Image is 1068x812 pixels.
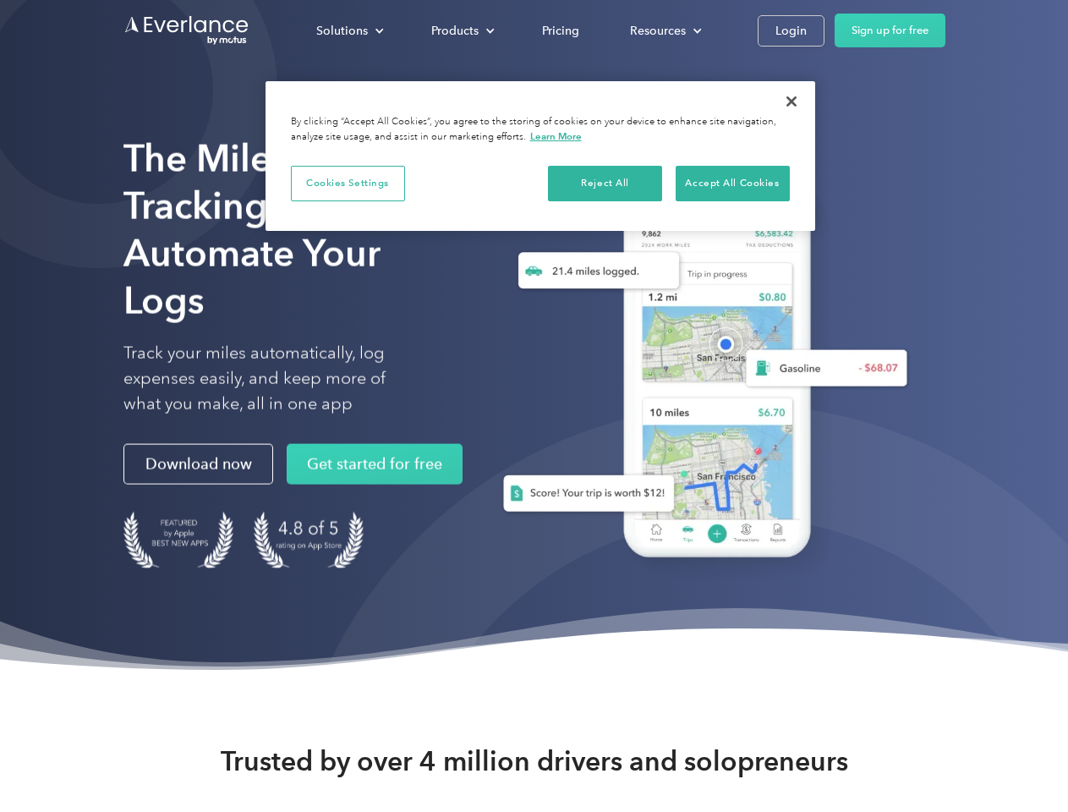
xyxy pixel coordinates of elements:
a: Login [758,15,824,47]
strong: Trusted by over 4 million drivers and solopreneurs [221,744,848,778]
button: Reject All [548,166,662,201]
div: Cookie banner [266,81,815,231]
div: By clicking “Accept All Cookies”, you agree to the storing of cookies on your device to enhance s... [291,115,790,145]
a: Pricing [525,16,596,46]
div: Privacy [266,81,815,231]
button: Close [773,83,810,120]
a: Go to homepage [123,14,250,47]
div: Login [775,20,807,41]
div: Solutions [299,16,397,46]
div: Resources [630,20,686,41]
div: Products [431,20,479,41]
p: Track your miles automatically, log expenses easily, and keep more of what you make, all in one app [123,341,425,417]
button: Cookies Settings [291,166,405,201]
div: Solutions [316,20,368,41]
img: Badge for Featured by Apple Best New Apps [123,512,233,568]
div: Products [414,16,508,46]
div: Resources [613,16,715,46]
a: More information about your privacy, opens in a new tab [530,130,582,142]
button: Accept All Cookies [676,166,790,201]
img: Everlance, mileage tracker app, expense tracking app [476,161,921,583]
div: Pricing [542,20,579,41]
img: 4.9 out of 5 stars on the app store [254,512,364,568]
a: Download now [123,444,273,485]
a: Sign up for free [835,14,945,47]
a: Get started for free [287,444,463,485]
